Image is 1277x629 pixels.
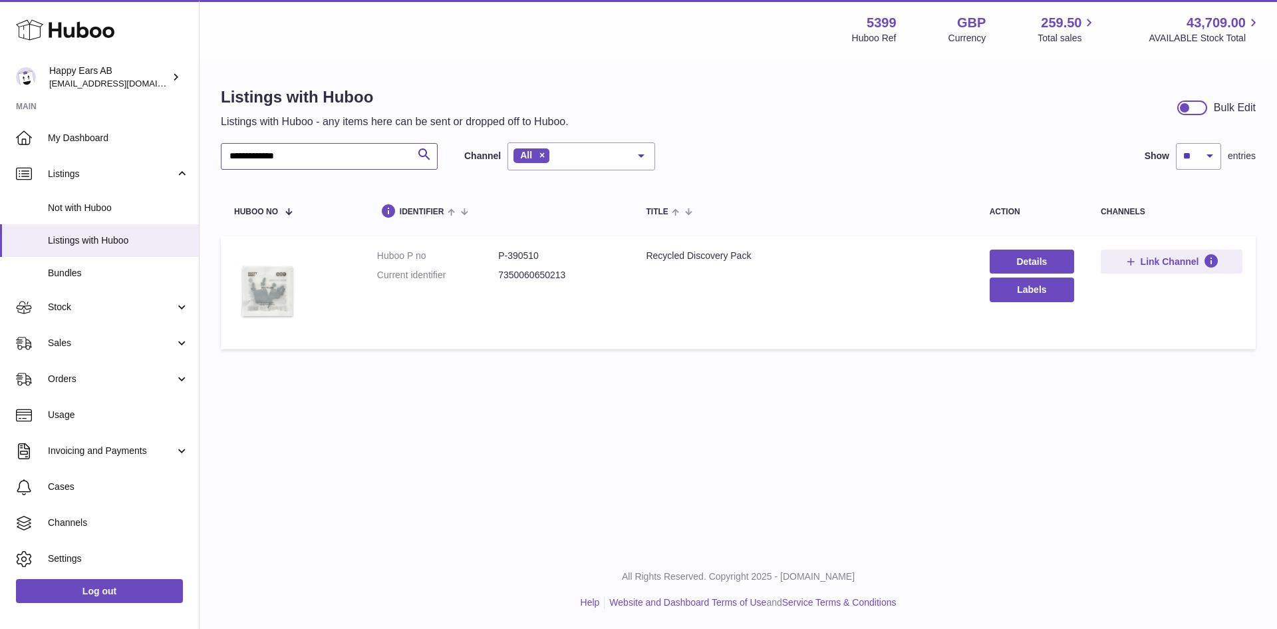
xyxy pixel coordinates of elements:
div: Bulk Edit [1214,101,1256,115]
span: [EMAIL_ADDRESS][DOMAIN_NAME] [49,78,196,89]
span: Usage [48,409,189,421]
span: Listings [48,168,175,180]
div: channels [1101,208,1242,216]
img: internalAdmin-5399@internal.huboo.com [16,67,36,87]
a: 43,709.00 AVAILABLE Stock Total [1149,14,1261,45]
li: and [605,596,896,609]
div: action [990,208,1074,216]
label: Show [1145,150,1169,162]
p: All Rights Reserved. Copyright 2025 - [DOMAIN_NAME] [210,570,1266,583]
a: Log out [16,579,183,603]
label: Channel [464,150,501,162]
dd: P-390510 [498,250,619,262]
div: Currency [948,32,986,45]
span: Not with Huboo [48,202,189,214]
span: Listings with Huboo [48,234,189,247]
span: identifier [400,208,444,216]
div: Happy Ears AB [49,65,169,90]
img: Recycled Discovery Pack [234,250,301,333]
span: Settings [48,552,189,565]
strong: 5399 [867,14,897,32]
span: Bundles [48,267,189,280]
span: Total sales [1038,32,1097,45]
button: Link Channel [1101,250,1242,274]
dt: Current identifier [377,269,498,282]
span: Link Channel [1141,256,1199,268]
button: Labels [990,278,1074,302]
span: My Dashboard [48,132,189,144]
h1: Listings with Huboo [221,87,569,108]
div: Huboo Ref [852,32,897,45]
a: Details [990,250,1074,274]
span: Invoicing and Payments [48,445,175,457]
a: Help [581,597,600,608]
span: Orders [48,373,175,385]
span: title [646,208,668,216]
span: Sales [48,337,175,349]
span: entries [1228,150,1256,162]
a: Service Terms & Conditions [782,597,897,608]
span: 43,709.00 [1187,14,1246,32]
span: All [520,150,532,160]
dd: 7350060650213 [498,269,619,282]
span: Cases [48,481,189,493]
a: Website and Dashboard Terms of Use [609,597,766,608]
span: Huboo no [234,208,278,216]
a: 259.50 Total sales [1038,14,1097,45]
dt: Huboo P no [377,250,498,262]
span: 259.50 [1041,14,1081,32]
div: Recycled Discovery Pack [646,250,962,262]
span: Stock [48,301,175,314]
p: Listings with Huboo - any items here can be sent or dropped off to Huboo. [221,114,569,129]
strong: GBP [957,14,986,32]
span: AVAILABLE Stock Total [1149,32,1261,45]
span: Channels [48,517,189,529]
